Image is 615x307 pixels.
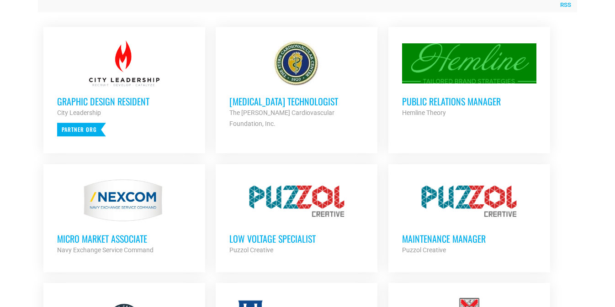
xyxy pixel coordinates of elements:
a: RSS [556,0,571,10]
p: Partner Org [57,123,106,136]
h3: Graphic Design Resident [57,95,191,107]
a: Maintenance Manager Puzzol Creative [388,164,550,269]
a: [MEDICAL_DATA] Technologist The [PERSON_NAME] Cardiovascular Foundation, Inc. [216,27,377,143]
h3: Low Voltage Specialist [229,233,364,245]
strong: Puzzol Creative [402,246,446,254]
h3: MICRO MARKET ASSOCIATE [57,233,191,245]
strong: Navy Exchange Service Command [57,246,154,254]
strong: The [PERSON_NAME] Cardiovascular Foundation, Inc. [229,109,334,127]
a: Graphic Design Resident City Leadership Partner Org [43,27,205,150]
a: MICRO MARKET ASSOCIATE Navy Exchange Service Command [43,164,205,269]
a: Public Relations Manager Hemline Theory [388,27,550,132]
h3: Public Relations Manager [402,95,536,107]
h3: [MEDICAL_DATA] Technologist [229,95,364,107]
strong: Hemline Theory [402,109,446,116]
a: Low Voltage Specialist Puzzol Creative [216,164,377,269]
h3: Maintenance Manager [402,233,536,245]
strong: Puzzol Creative [229,246,273,254]
strong: City Leadership [57,109,101,116]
